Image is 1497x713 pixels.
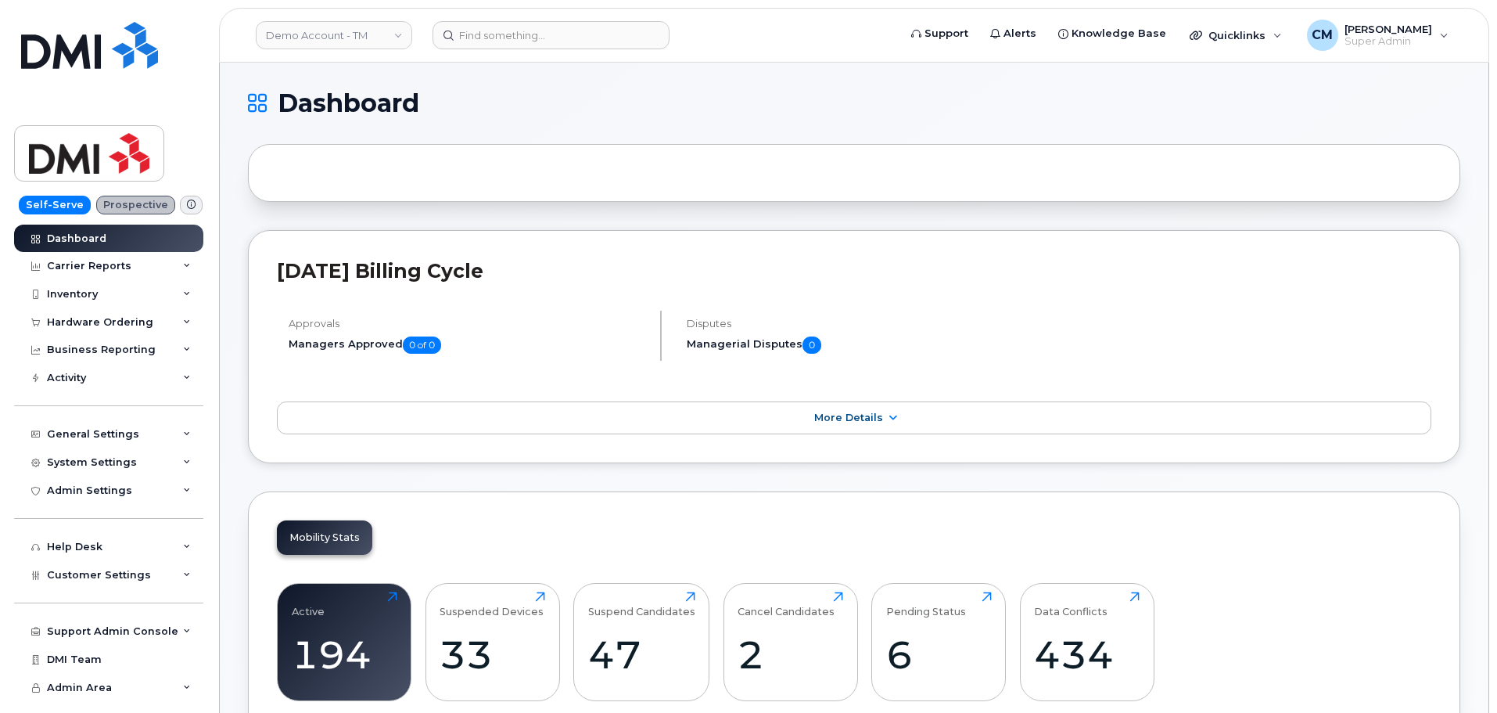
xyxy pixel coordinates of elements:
[814,412,883,423] span: More Details
[292,592,325,618] div: Active
[289,318,647,329] h4: Approvals
[1034,592,1107,618] div: Data Conflicts
[1034,632,1140,678] div: 434
[738,592,835,618] div: Cancel Candidates
[292,632,397,678] div: 194
[1429,645,1485,701] iframe: Messenger Launcher
[440,632,545,678] div: 33
[403,337,441,354] span: 0 of 0
[588,632,695,678] div: 47
[886,592,992,692] a: Pending Status6
[802,337,821,354] span: 0
[289,337,647,354] h5: Managers Approved
[278,92,419,115] span: Dashboard
[440,592,545,692] a: Suspended Devices33
[292,592,397,692] a: Active194
[277,259,1431,283] h2: [DATE] Billing Cycle
[738,632,843,678] div: 2
[738,592,843,692] a: Cancel Candidates2
[886,592,966,618] div: Pending Status
[588,592,695,692] a: Suspend Candidates47
[1034,592,1140,692] a: Data Conflicts434
[440,592,544,618] div: Suspended Devices
[886,632,992,678] div: 6
[687,337,1060,354] h5: Managerial Disputes
[687,318,1060,329] h4: Disputes
[588,592,695,618] div: Suspend Candidates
